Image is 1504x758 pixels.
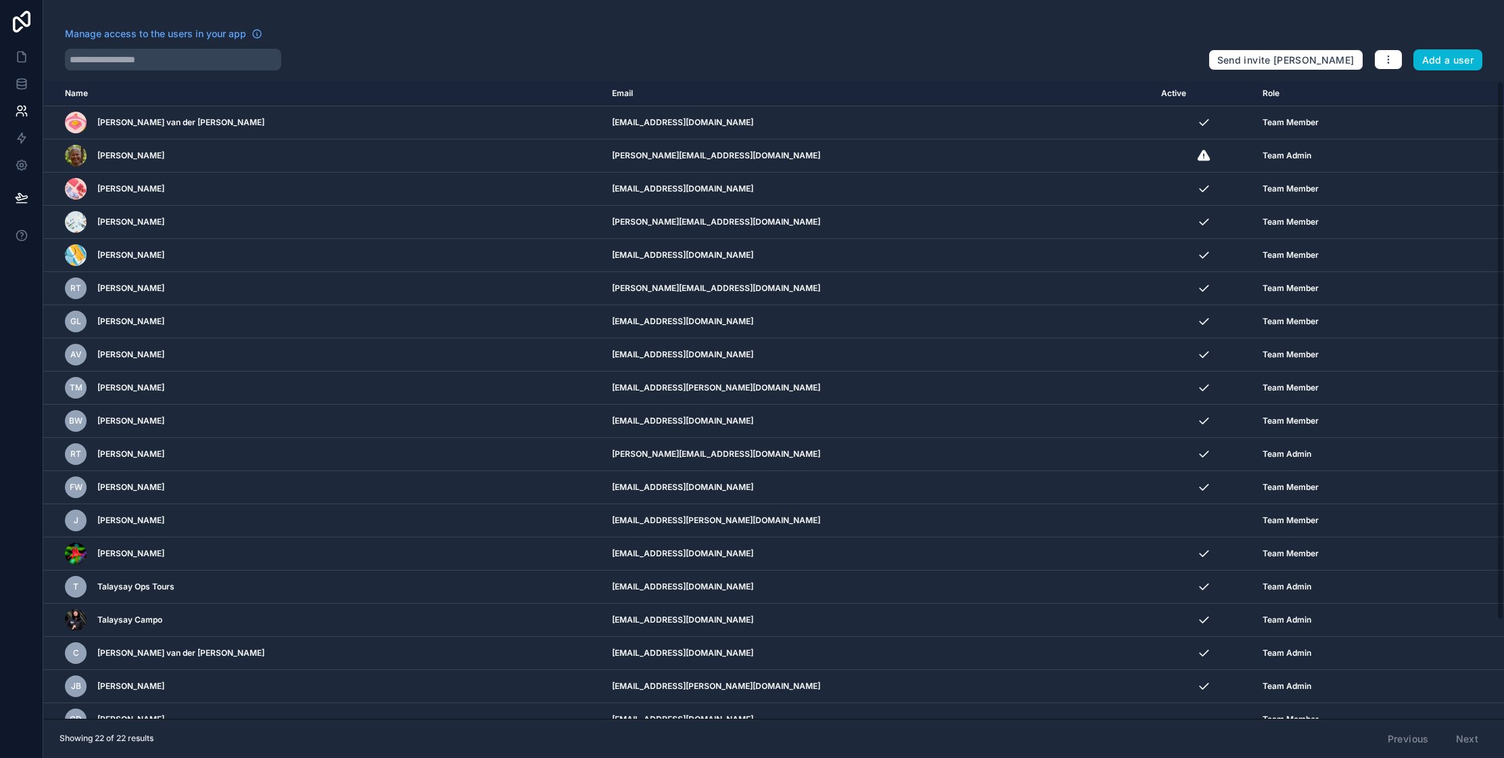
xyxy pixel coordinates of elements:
span: C [73,648,79,659]
td: [EMAIL_ADDRESS][DOMAIN_NAME] [604,239,1153,272]
span: [PERSON_NAME] [97,217,164,227]
td: [EMAIL_ADDRESS][DOMAIN_NAME] [604,338,1153,372]
th: Name [43,81,604,106]
td: [EMAIL_ADDRESS][DOMAIN_NAME] [604,305,1153,338]
td: [PERSON_NAME][EMAIL_ADDRESS][DOMAIN_NAME] [604,206,1153,239]
span: Team Member [1263,515,1319,526]
span: [PERSON_NAME] [97,382,164,393]
div: scrollable content [43,81,1504,719]
th: Email [604,81,1153,106]
span: [PERSON_NAME] [97,714,164,725]
span: JB [71,681,81,692]
button: Add a user [1413,49,1483,71]
span: CD [70,714,82,725]
td: [EMAIL_ADDRESS][DOMAIN_NAME] [604,173,1153,206]
a: Manage access to the users in your app [65,27,262,41]
span: GL [70,316,81,327]
span: Talaysay Campo [97,615,162,625]
span: [PERSON_NAME] [97,283,164,294]
span: [PERSON_NAME] [97,416,164,426]
span: Team Member [1263,217,1319,227]
td: [PERSON_NAME][EMAIL_ADDRESS][DOMAIN_NAME] [604,438,1153,471]
span: Team Admin [1263,150,1311,161]
span: [PERSON_NAME] [97,150,164,161]
span: [PERSON_NAME] [97,548,164,559]
span: Team Member [1263,416,1319,426]
th: Role [1254,81,1432,106]
span: Team Member [1263,714,1319,725]
span: T [73,581,78,592]
span: [PERSON_NAME] [97,250,164,261]
span: Team Admin [1263,681,1311,692]
span: RT [70,449,81,460]
span: [PERSON_NAME] [97,349,164,360]
span: Team Admin [1263,449,1311,460]
span: Team Member [1263,283,1319,294]
span: [PERSON_NAME] [97,449,164,460]
span: Team Member [1263,482,1319,493]
span: Team Member [1263,382,1319,393]
td: [EMAIL_ADDRESS][DOMAIN_NAME] [604,471,1153,504]
span: Team Member [1263,349,1319,360]
td: [EMAIL_ADDRESS][DOMAIN_NAME] [604,604,1153,637]
span: Team Member [1263,117,1319,128]
span: Manage access to the users in your app [65,27,246,41]
span: Team Admin [1263,581,1311,592]
td: [EMAIL_ADDRESS][PERSON_NAME][DOMAIN_NAME] [604,670,1153,703]
button: Send invite [PERSON_NAME] [1208,49,1363,71]
span: AV [70,349,82,360]
td: [EMAIL_ADDRESS][PERSON_NAME][DOMAIN_NAME] [604,372,1153,405]
span: FW [70,482,83,493]
td: [EMAIL_ADDRESS][DOMAIN_NAME] [604,405,1153,438]
span: Team Member [1263,548,1319,559]
span: [PERSON_NAME] [97,681,164,692]
span: Talaysay Ops Tours [97,581,174,592]
span: Team Member [1263,316,1319,327]
td: [PERSON_NAME][EMAIL_ADDRESS][DOMAIN_NAME] [604,139,1153,173]
span: [PERSON_NAME] [97,515,164,526]
th: Active [1153,81,1254,106]
span: Team Member [1263,250,1319,261]
span: Team Member [1263,183,1319,194]
td: [EMAIL_ADDRESS][DOMAIN_NAME] [604,537,1153,571]
td: [EMAIL_ADDRESS][DOMAIN_NAME] [604,106,1153,139]
span: BW [69,416,83,426]
td: [PERSON_NAME][EMAIL_ADDRESS][DOMAIN_NAME] [604,272,1153,305]
td: [EMAIL_ADDRESS][DOMAIN_NAME] [604,703,1153,736]
span: [PERSON_NAME] [97,316,164,327]
span: [PERSON_NAME] [97,482,164,493]
td: [EMAIL_ADDRESS][PERSON_NAME][DOMAIN_NAME] [604,504,1153,537]
span: J [74,515,78,526]
span: Showing 22 of 22 results [60,733,154,744]
span: [PERSON_NAME] van der [PERSON_NAME] [97,117,264,128]
span: Team Admin [1263,615,1311,625]
span: TM [70,382,83,393]
span: Team Admin [1263,648,1311,659]
td: [EMAIL_ADDRESS][DOMAIN_NAME] [604,637,1153,670]
td: [EMAIL_ADDRESS][DOMAIN_NAME] [604,571,1153,604]
span: [PERSON_NAME] [97,183,164,194]
span: RT [70,283,81,294]
span: [PERSON_NAME] van der [PERSON_NAME] [97,648,264,659]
